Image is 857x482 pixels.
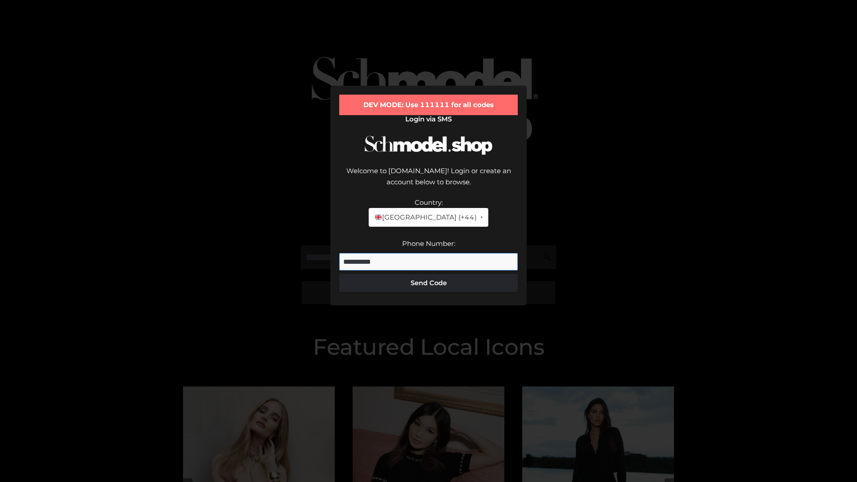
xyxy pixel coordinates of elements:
[339,274,518,292] button: Send Code
[362,128,495,163] img: Schmodel Logo
[339,95,518,115] div: DEV MODE: Use 111111 for all codes
[402,239,455,248] label: Phone Number:
[339,115,518,123] h2: Login via SMS
[374,212,476,223] span: [GEOGRAPHIC_DATA] (+44)
[415,198,443,207] label: Country:
[375,214,382,220] img: 🇬🇧
[339,165,518,197] div: Welcome to [DOMAIN_NAME]! Login or create an account below to browse.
